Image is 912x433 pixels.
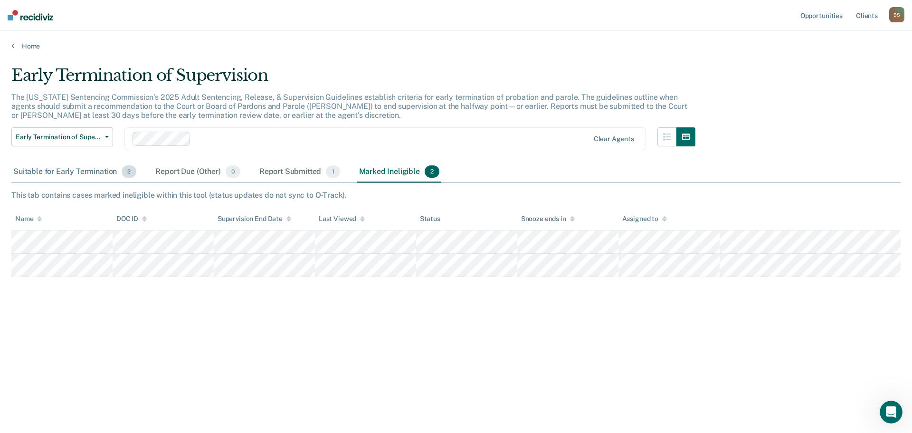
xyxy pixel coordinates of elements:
[8,10,53,20] img: Recidiviz
[226,165,240,178] span: 0
[16,133,101,141] span: Early Termination of Supervision
[889,7,904,22] div: B S
[218,215,291,223] div: Supervision End Date
[889,7,904,22] button: BS
[326,165,340,178] span: 1
[319,215,365,223] div: Last Viewed
[11,191,901,200] div: This tab contains cases marked ineligible within this tool (status updates do not sync to O-Track).
[122,165,136,178] span: 2
[521,215,575,223] div: Snooze ends in
[11,127,113,146] button: Early Termination of Supervision
[880,401,902,423] iframe: Intercom live chat
[622,215,667,223] div: Assigned to
[594,135,634,143] div: Clear agents
[153,162,242,183] div: Report Due (Other)0
[425,165,439,178] span: 2
[257,162,342,183] div: Report Submitted1
[15,215,42,223] div: Name
[420,215,440,223] div: Status
[357,162,442,183] div: Marked Ineligible2
[11,42,901,50] a: Home
[116,215,147,223] div: DOC ID
[11,162,138,183] div: Suitable for Early Termination2
[11,93,687,120] p: The [US_STATE] Sentencing Commission’s 2025 Adult Sentencing, Release, & Supervision Guidelines e...
[11,66,695,93] div: Early Termination of Supervision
